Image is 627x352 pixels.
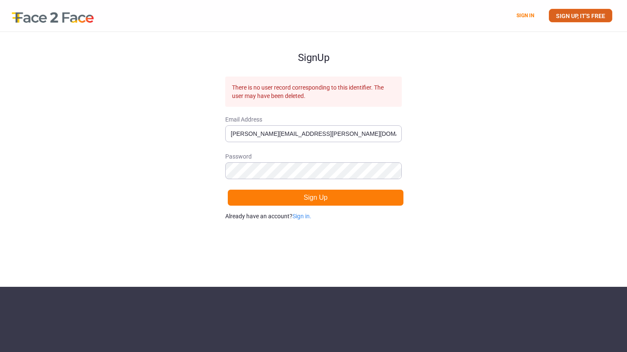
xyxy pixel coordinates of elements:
[516,13,534,19] a: SIGN IN
[225,32,402,63] h1: Sign Up
[225,162,402,179] input: Password
[549,9,612,22] a: SIGN UP, IT'S FREE
[292,213,311,220] a: Sign in.
[225,77,402,107] div: There is no user record corresponding to this identifier. The user may have been deleted.
[225,152,402,161] span: Password
[225,125,402,142] input: Email Address
[227,189,404,206] button: Sign Up
[225,212,402,220] p: Already have an account?
[225,115,402,124] span: Email Address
